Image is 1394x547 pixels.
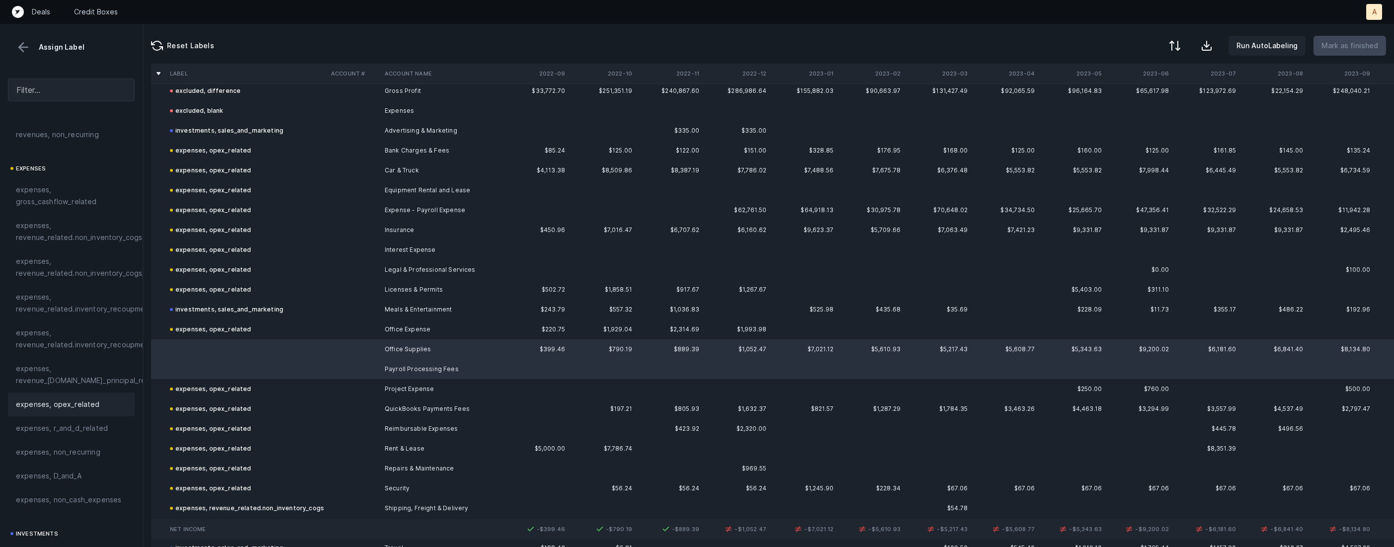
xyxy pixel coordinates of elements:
[837,64,904,83] th: 2023-02
[502,300,569,319] td: $243.79
[16,129,99,141] span: revenues, non_recurring
[1307,379,1374,399] td: $500.00
[8,40,135,55] div: Assign Label
[381,439,502,459] td: Rent & Lease
[1106,519,1173,539] td: -$9,200.02
[1173,200,1240,220] td: $32,522.29
[972,399,1039,419] td: $3,463.26
[636,160,703,180] td: $8,387.19
[972,64,1039,83] th: 2023-04
[502,519,569,539] td: -$399.46
[1313,36,1386,56] button: Mark as finished
[1258,523,1270,535] img: 2d4cea4e0e7287338f84d783c1d74d81.svg
[1307,300,1374,319] td: $192.96
[381,64,502,83] th: Account Name
[1039,141,1106,160] td: $160.00
[636,478,703,498] td: $56.24
[1106,200,1173,220] td: $47,356.41
[1039,339,1106,359] td: $5,343.63
[502,141,569,160] td: $85.24
[1039,81,1106,101] td: $96,164.83
[525,523,537,535] img: 7413b82b75c0d00168ab4a076994095f.svg
[990,523,1002,535] img: 2d4cea4e0e7287338f84d783c1d74d81.svg
[170,284,251,296] div: expenses, opex_related
[502,280,569,300] td: $502.72
[703,319,770,339] td: $1,993.98
[703,141,770,160] td: $151.00
[16,363,180,387] span: expenses, revenue_[DOMAIN_NAME]_principal_recoupment
[1106,300,1173,319] td: $11.73
[381,379,502,399] td: Project Expense
[1173,300,1240,319] td: $355.17
[636,419,703,439] td: $423.92
[170,145,251,156] div: expenses, opex_related
[16,398,100,410] span: expenses, opex_related
[703,121,770,141] td: $335.00
[1307,339,1374,359] td: $8,134.80
[16,291,152,315] span: expenses, revenue_related.inventory_recoupment
[569,141,636,160] td: $125.00
[381,160,502,180] td: Car & Truck
[166,64,327,83] th: Label
[381,101,502,121] td: Expenses
[636,319,703,339] td: $2,314.69
[381,240,502,260] td: Interest Expense
[1039,64,1106,83] th: 2023-05
[1307,220,1374,240] td: $2,495.46
[723,523,735,535] img: 2d4cea4e0e7287338f84d783c1d74d81.svg
[703,339,770,359] td: $1,052.47
[904,141,972,160] td: $168.00
[569,519,636,539] td: -$790.19
[856,523,868,535] img: 2d4cea4e0e7287338f84d783c1d74d81.svg
[837,160,904,180] td: $7,675.78
[1173,81,1240,101] td: $123,972.69
[1240,419,1307,439] td: $496.56
[770,200,837,220] td: $64,918.13
[1039,220,1106,240] td: $9,331.87
[381,141,502,160] td: Bank Charges & Fees
[660,523,672,535] img: 7413b82b75c0d00168ab4a076994095f.svg
[837,141,904,160] td: $176.95
[636,220,703,240] td: $6,707.62
[1173,478,1240,498] td: $67.06
[1039,379,1106,399] td: $250.00
[381,81,502,101] td: Gross Profit
[925,523,937,535] img: 2d4cea4e0e7287338f84d783c1d74d81.svg
[904,478,972,498] td: $67.06
[170,105,223,117] div: excluded, blank
[1307,160,1374,180] td: $6,734.59
[502,64,569,83] th: 2022-09
[1240,64,1307,83] th: 2023-08
[1327,523,1339,535] img: 2d4cea4e0e7287338f84d783c1d74d81.svg
[1240,220,1307,240] td: $9,331.87
[1173,339,1240,359] td: $6,181.60
[1106,478,1173,498] td: $67.06
[170,164,251,176] div: expenses, opex_related
[1307,64,1374,83] th: 2023-09
[904,160,972,180] td: $6,376.48
[569,399,636,419] td: $197.21
[381,121,502,141] td: Advertising & Marketing
[569,319,636,339] td: $1,929.04
[1106,399,1173,419] td: $3,294.99
[1106,64,1173,83] th: 2023-06
[770,141,837,160] td: $328.85
[1240,339,1307,359] td: $6,841.40
[170,463,251,474] div: expenses, opex_related
[1307,399,1374,419] td: $2,797.47
[1229,36,1306,56] button: Run AutoLabeling
[636,121,703,141] td: $335.00
[502,160,569,180] td: $4,113.38
[703,519,770,539] td: -$1,052.47
[74,7,118,17] a: Credit Boxes
[502,319,569,339] td: $220.75
[1307,141,1374,160] td: $135.24
[16,470,82,482] span: expenses, D_and_A
[16,327,194,351] span: expenses, revenue_related.inventory_recoupment_non_cohort
[1240,478,1307,498] td: $67.06
[1039,478,1106,498] td: $67.06
[703,419,770,439] td: $2,320.00
[170,264,251,276] div: expenses, opex_related
[972,160,1039,180] td: $5,553.82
